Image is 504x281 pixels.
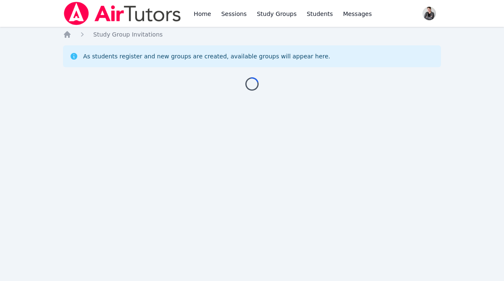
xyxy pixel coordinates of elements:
nav: Breadcrumb [63,30,441,39]
div: As students register and new groups are created, available groups will appear here. [83,52,330,60]
a: Study Group Invitations [93,30,163,39]
img: Air Tutors [63,2,182,25]
span: Messages [343,10,372,18]
span: Study Group Invitations [93,31,163,38]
